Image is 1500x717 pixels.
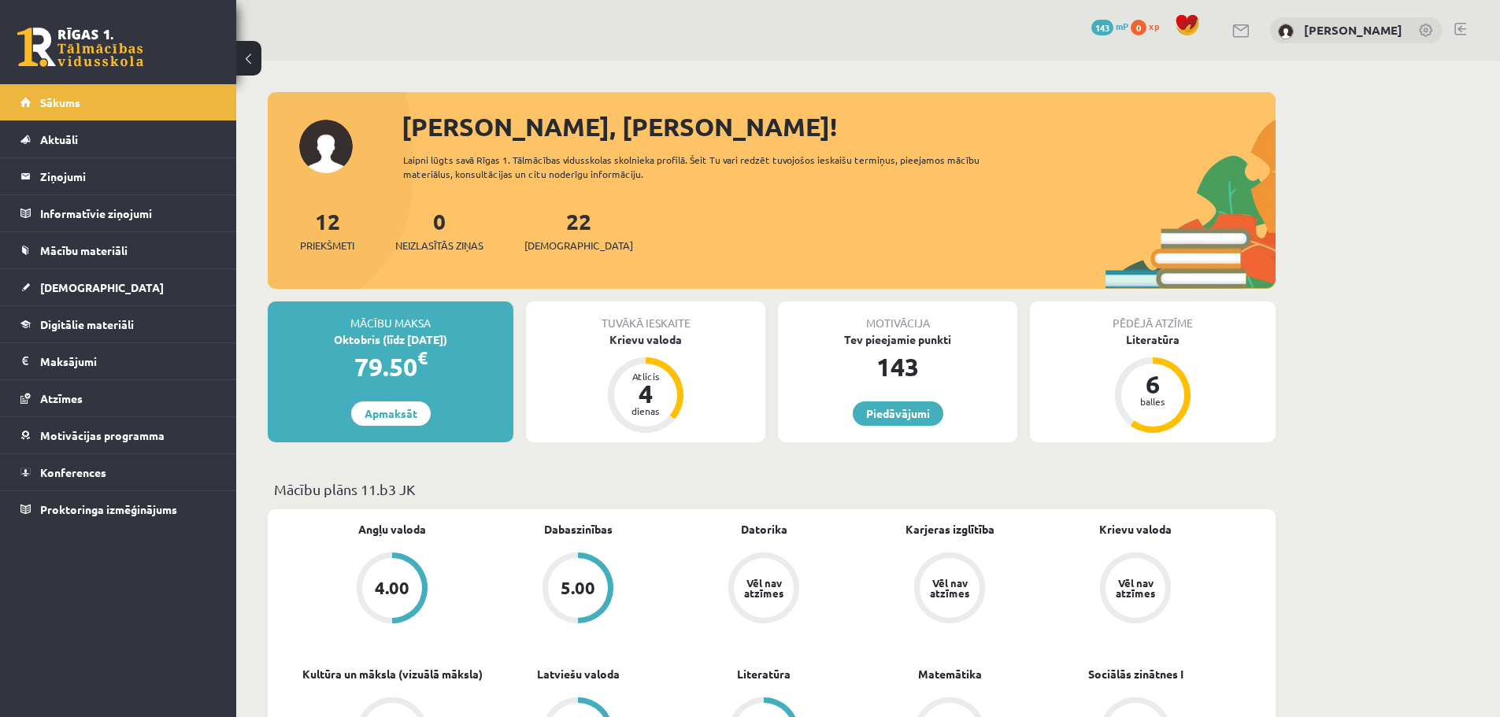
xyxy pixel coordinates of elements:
[395,238,483,253] span: Neizlasītās ziņas
[526,301,765,331] div: Tuvākā ieskaite
[40,243,128,257] span: Mācību materiāli
[1129,371,1176,397] div: 6
[300,207,354,253] a: 12Priekšmeti
[40,95,80,109] span: Sākums
[417,346,428,369] span: €
[1030,331,1276,435] a: Literatūra 6 balles
[268,331,513,348] div: Oktobris (līdz [DATE])
[20,269,217,305] a: [DEMOGRAPHIC_DATA]
[1030,331,1276,348] div: Literatūra
[375,579,409,597] div: 4.00
[268,348,513,386] div: 79.50
[928,578,972,598] div: Vēl nav atzīmes
[274,479,1269,500] p: Mācību plāns 11.b3 JK
[622,406,669,416] div: dienas
[778,301,1017,331] div: Motivācija
[737,666,791,682] a: Literatūra
[20,121,217,157] a: Aktuāli
[906,521,994,538] a: Karjeras izglītība
[40,428,165,442] span: Motivācijas programma
[1091,20,1113,35] span: 143
[40,465,106,479] span: Konferences
[537,666,620,682] a: Latviešu valoda
[622,381,669,406] div: 4
[778,348,1017,386] div: 143
[402,108,1276,146] div: [PERSON_NAME], [PERSON_NAME]!
[40,195,217,231] legend: Informatīvie ziņojumi
[20,380,217,416] a: Atzīmes
[1304,22,1402,38] a: [PERSON_NAME]
[299,553,485,626] a: 4.00
[20,232,217,268] a: Mācību materiāli
[524,238,633,253] span: [DEMOGRAPHIC_DATA]
[1099,521,1172,538] a: Krievu valoda
[20,343,217,379] a: Maksājumi
[561,579,595,597] div: 5.00
[40,280,164,294] span: [DEMOGRAPHIC_DATA]
[40,158,217,194] legend: Ziņojumi
[742,578,786,598] div: Vēl nav atzīmes
[1129,397,1176,406] div: balles
[20,454,217,490] a: Konferences
[485,553,671,626] a: 5.00
[40,502,177,516] span: Proktoringa izmēģinājums
[671,553,857,626] a: Vēl nav atzīmes
[351,401,431,426] a: Apmaksāt
[1113,578,1157,598] div: Vēl nav atzīmes
[1091,20,1128,32] a: 143 mP
[1030,301,1276,331] div: Pēdējā atzīme
[302,666,483,682] a: Kultūra un māksla (vizuālā māksla)
[1088,666,1183,682] a: Sociālās zinātnes I
[1043,553,1228,626] a: Vēl nav atzīmes
[1149,20,1159,32] span: xp
[40,132,78,146] span: Aktuāli
[1116,20,1128,32] span: mP
[40,317,134,331] span: Digitālie materiāli
[358,521,426,538] a: Angļu valoda
[544,521,613,538] a: Dabaszinības
[40,391,83,405] span: Atzīmes
[17,28,143,67] a: Rīgas 1. Tālmācības vidusskola
[40,343,217,379] legend: Maksājumi
[1131,20,1167,32] a: 0 xp
[20,417,217,453] a: Motivācijas programma
[778,331,1017,348] div: Tev pieejamie punkti
[741,521,787,538] a: Datorika
[20,84,217,120] a: Sākums
[20,306,217,342] a: Digitālie materiāli
[1131,20,1146,35] span: 0
[300,238,354,253] span: Priekšmeti
[524,207,633,253] a: 22[DEMOGRAPHIC_DATA]
[20,491,217,527] a: Proktoringa izmēģinājums
[526,331,765,435] a: Krievu valoda Atlicis 4 dienas
[1278,24,1294,39] img: Viktorija Plikša
[622,371,669,381] div: Atlicis
[395,207,483,253] a: 0Neizlasītās ziņas
[20,158,217,194] a: Ziņojumi
[853,401,943,426] a: Piedāvājumi
[268,301,513,331] div: Mācību maksa
[526,331,765,348] div: Krievu valoda
[918,666,982,682] a: Matemātika
[403,153,1008,181] div: Laipni lūgts savā Rīgas 1. Tālmācības vidusskolas skolnieka profilā. Šeit Tu vari redzēt tuvojošo...
[857,553,1043,626] a: Vēl nav atzīmes
[20,195,217,231] a: Informatīvie ziņojumi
